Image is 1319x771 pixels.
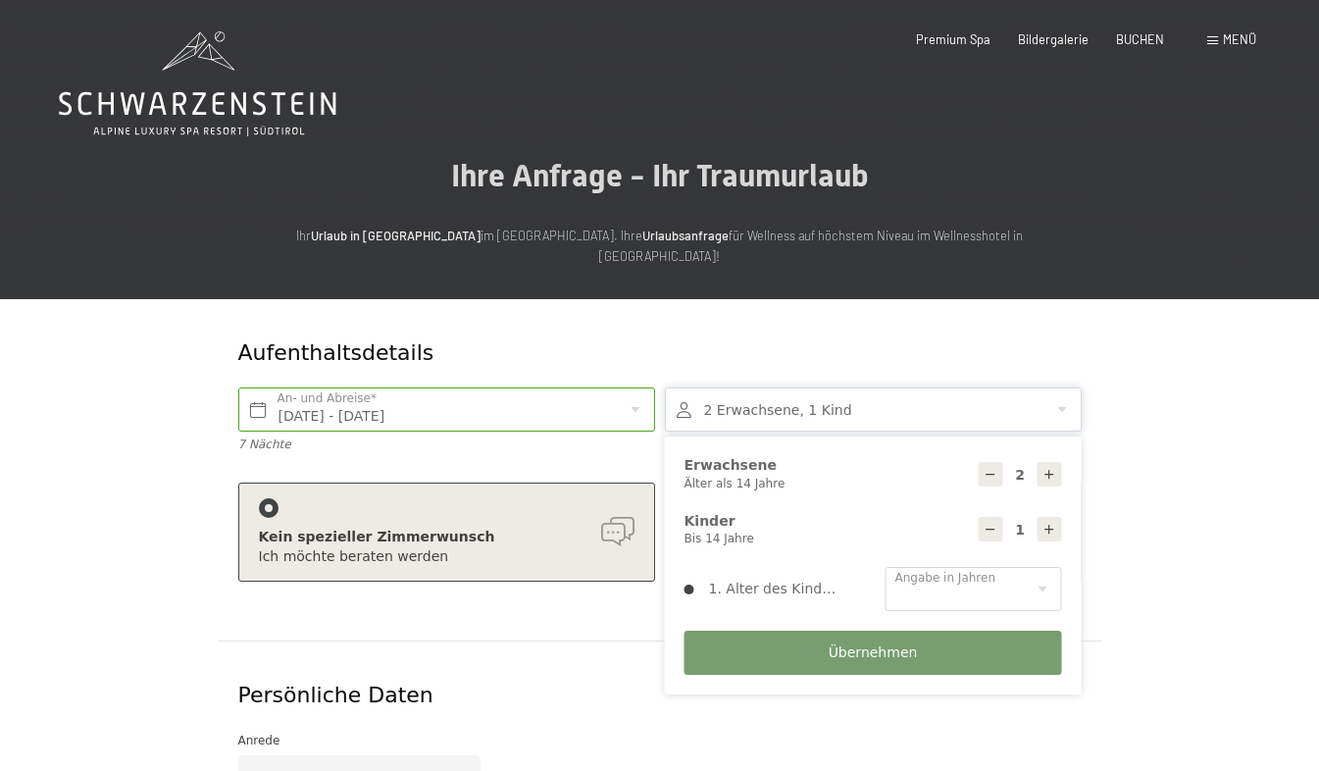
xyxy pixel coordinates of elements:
span: Menü [1223,31,1256,47]
a: Premium Spa [916,31,990,47]
div: Persönliche Daten [238,681,1082,711]
strong: Urlaub in [GEOGRAPHIC_DATA] [311,228,481,243]
button: Übernehmen [685,631,1062,675]
div: Anrede [238,731,1082,750]
div: Ich möchte beraten werden [259,547,634,567]
span: Übernehmen [829,643,918,663]
strong: Urlaubsanfrage [642,228,729,243]
div: Aufenthaltsdetails [238,338,939,369]
div: 7 Nächte [238,437,655,453]
a: Bildergalerie [1018,31,1089,47]
div: Kein spezieller Zimmerwunsch [259,528,634,547]
a: BUCHEN [1116,31,1164,47]
p: Ihr im [GEOGRAPHIC_DATA]. Ihre für Wellness auf höchstem Niveau im Wellnesshotel in [GEOGRAPHIC_D... [268,226,1052,266]
span: Ihre Anfrage - Ihr Traumurlaub [451,157,869,194]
